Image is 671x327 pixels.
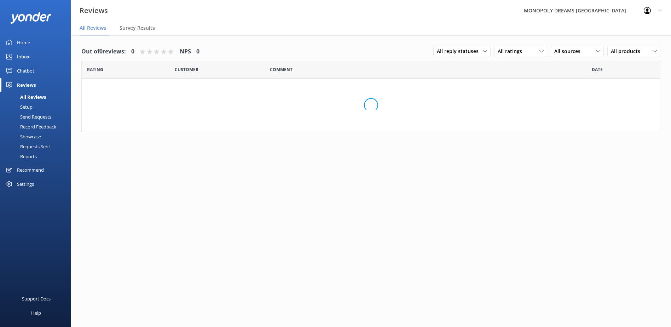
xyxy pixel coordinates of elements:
div: Inbox [17,50,29,64]
span: Date [87,66,103,73]
div: Support Docs [22,292,51,306]
div: Send Requests [4,112,51,122]
span: All sources [554,47,585,55]
span: Question [270,66,293,73]
div: Settings [17,177,34,191]
span: All Reviews [80,24,106,31]
h4: Out of 0 reviews: [81,47,126,56]
span: Date [175,66,198,73]
a: Record Feedback [4,122,71,132]
div: Reports [4,151,37,161]
a: All Reviews [4,92,71,102]
span: All ratings [498,47,526,55]
div: Chatbot [17,64,34,78]
a: Reports [4,151,71,161]
a: Send Requests [4,112,71,122]
img: yonder-white-logo.png [11,12,51,23]
div: Showcase [4,132,41,142]
div: Help [31,306,41,320]
div: Requests Sent [4,142,50,151]
h3: Reviews [80,5,108,16]
span: Survey Results [120,24,155,31]
a: Setup [4,102,71,112]
div: Reviews [17,78,36,92]
a: Requests Sent [4,142,71,151]
div: Setup [4,102,33,112]
span: Date [592,66,603,73]
div: Record Feedback [4,122,56,132]
div: Home [17,35,30,50]
div: Recommend [17,163,44,177]
h4: 0 [131,47,134,56]
a: Showcase [4,132,71,142]
div: All Reviews [4,92,46,102]
span: All products [611,47,644,55]
h4: NPS [180,47,191,56]
h4: 0 [196,47,199,56]
span: All reply statuses [437,47,483,55]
